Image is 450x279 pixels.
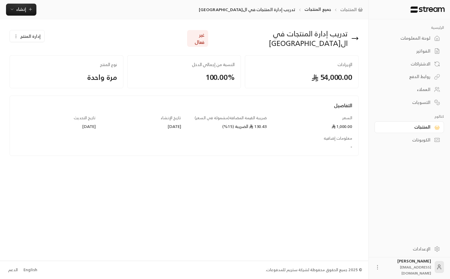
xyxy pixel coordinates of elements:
div: © 2025 جميع الحقوق محفوظة لشركة ستريم للمدفوعات. [266,267,362,273]
span: السعر [342,114,352,121]
div: [DATE] [16,123,96,129]
a: روابط الدفع [374,71,444,83]
div: العملاء [382,86,430,92]
span: نوع المنتج [16,62,117,68]
div: [PERSON_NAME] [384,258,431,276]
a: جميع المنتجات [304,5,331,13]
div: الفواتير [382,48,430,54]
span: تاريخ التحديث [74,114,96,121]
div: لوحة المعلومات [382,35,430,41]
span: التفاصيل [334,101,352,110]
img: Logo [410,6,445,13]
div: المنتجات [382,124,430,130]
p: تدريب إدارة المنتجات في ال[GEOGRAPHIC_DATA] [199,7,296,13]
p: كتالوج [374,114,444,119]
button: إدارة المنتج [10,30,44,42]
a: التسويات [374,96,444,108]
span: مرة واحدة [87,71,117,83]
span: تاريخ الإنشاء [161,114,181,121]
a: العملاء [374,84,444,96]
span: غير فعال [191,31,205,46]
div: التسويات [382,99,430,105]
div: - [187,144,352,150]
div: الاشتراكات [382,61,430,67]
div: روابط الدفع [382,74,430,80]
a: المنتجات [340,7,365,13]
a: المنتجات [374,121,444,133]
span: 100.00 % [134,72,235,82]
a: الإعدادات [374,243,444,255]
nav: breadcrumb [199,6,365,13]
div: 130.43 الضريبة (15%) [187,123,267,129]
span: إدارة المنتج [20,33,41,39]
span: ضريبة القيمة المضافة ( مشمولة في السعر ) [195,114,267,121]
a: لوحة المعلومات [374,32,444,44]
span: 54,000.00 [251,72,352,82]
span: معلومات إضافية [324,135,352,142]
span: [EMAIL_ADDRESS][DOMAIN_NAME] [400,264,431,276]
p: الرئيسية [374,25,444,30]
div: 1,000.00 [273,123,352,129]
div: [DATE] [101,123,181,129]
a: الفواتير [374,45,444,57]
a: الاشتراكات [374,58,444,70]
a: الكوبونات [374,134,444,146]
div: الكوبونات [382,137,430,143]
button: إنشاء [6,4,36,16]
span: إنشاء [16,5,26,13]
div: الإعدادات [382,246,430,252]
span: تدريب إدارة المنتجات في ال[GEOGRAPHIC_DATA] [212,29,348,48]
span: النسبة من إجمالي الدخل [134,62,235,68]
div: English [23,267,37,273]
a: الدعم [6,265,20,275]
span: الإيرادات [251,62,352,68]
